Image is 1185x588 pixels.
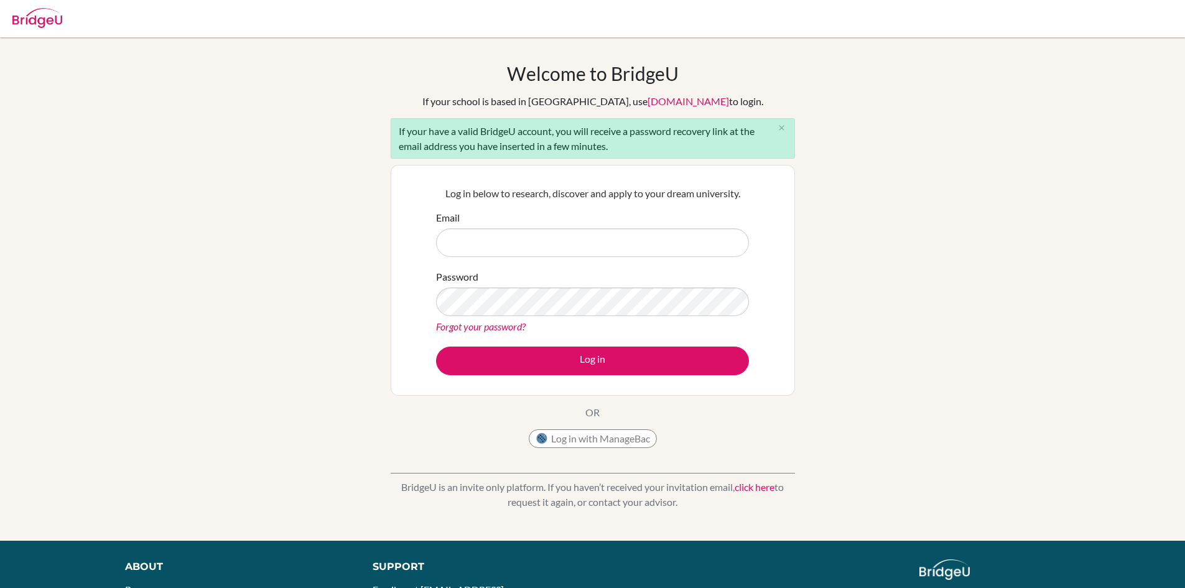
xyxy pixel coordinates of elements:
[769,119,794,138] button: Close
[529,429,657,448] button: Log in with ManageBac
[777,123,786,133] i: close
[648,95,729,107] a: [DOMAIN_NAME]
[436,269,478,284] label: Password
[507,62,679,85] h1: Welcome to BridgeU
[919,559,970,580] img: logo_white@2x-f4f0deed5e89b7ecb1c2cc34c3e3d731f90f0f143d5ea2071677605dd97b5244.png
[436,210,460,225] label: Email
[436,320,526,332] a: Forgot your password?
[373,559,578,574] div: Support
[436,347,749,375] button: Log in
[436,186,749,201] p: Log in below to research, discover and apply to your dream university.
[585,405,600,420] p: OR
[125,559,345,574] div: About
[391,480,795,510] p: BridgeU is an invite only platform. If you haven’t received your invitation email, to request it ...
[735,481,774,493] a: click here
[12,8,62,28] img: Bridge-U
[391,118,795,159] div: If your have a valid BridgeU account, you will receive a password recovery link at the email addr...
[422,94,763,109] div: If your school is based in [GEOGRAPHIC_DATA], use to login.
